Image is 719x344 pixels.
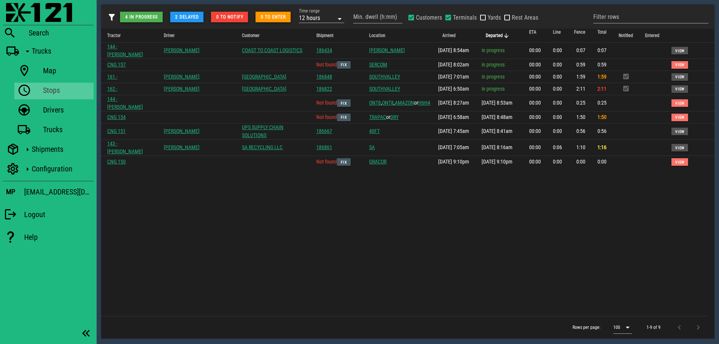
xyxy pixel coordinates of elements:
[107,62,126,68] a: CNG 157
[512,14,538,22] label: Rest Areas
[369,100,381,106] a: ONT8
[164,47,200,53] a: [PERSON_NAME]
[591,43,613,59] td: 0:07
[3,3,94,23] a: Blackfly
[369,74,400,80] a: SOUTHVALLEY
[24,186,94,198] div: [EMAIL_ADDRESS][DOMAIN_NAME]
[529,100,541,106] span: 00:00
[547,156,568,168] td: 0:00
[568,83,591,95] td: 2:11
[671,73,688,81] button: View
[529,47,541,53] span: 00:00
[547,83,568,95] td: 0:00
[438,128,469,134] span: [DATE] 7:45am
[671,85,688,93] button: View
[547,123,568,140] td: 0:00
[382,100,394,106] a: ONT8
[3,227,94,248] a: Help
[340,63,347,67] span: Fix
[453,14,477,22] label: Terminals
[242,74,286,80] a: [GEOGRAPHIC_DATA]
[597,29,607,35] span: Total
[242,33,260,38] span: Customer
[316,86,332,92] a: 186822
[573,316,632,338] div: Rows per page:
[256,12,291,22] button: 0 to enter
[158,29,206,43] th: Driver: Not sorted. Activate to sort ascending.
[340,160,347,164] span: Fix
[107,86,117,92] a: 162 -
[593,11,708,23] input: Filter DISPLAYED ROWS by tractor. Use 🔍️ in sidebar for global search
[175,14,199,20] span: 2 delayed
[29,28,94,37] div: Search
[591,140,613,156] td: 1:16
[639,29,665,43] th: Entered
[482,74,505,80] span: in progress
[369,100,382,106] span: ,
[416,14,442,22] label: Customers
[369,114,390,120] span: or
[482,114,513,120] span: [DATE] 8:48am
[369,86,400,92] a: SOUTHVALLEY
[43,125,91,134] div: Trucks
[125,14,158,20] span: 4 in progress
[337,99,351,107] button: Fix
[675,63,685,67] span: View
[14,102,94,119] a: Drivers
[619,33,633,38] span: Notified
[107,74,117,80] a: 161 -
[488,14,501,22] label: Yards
[529,86,541,92] span: 00:00
[390,114,399,120] a: DRY
[369,128,380,134] a: 40FT
[675,146,685,150] span: View
[547,111,568,123] td: 0:00
[591,156,613,168] td: 0:00
[675,49,685,53] span: View
[547,95,568,111] td: 0:00
[316,114,351,120] span: Not found
[24,210,94,219] div: Logout
[568,43,591,59] td: 0:07
[438,144,469,150] span: [DATE] 7:05am
[568,111,591,123] td: 1:50
[568,156,591,168] td: 0:00
[6,3,72,22] img: 87f0f0e.png
[242,47,302,53] a: COAST TO COAST LOGISTICS
[107,128,126,134] a: CNG 151
[395,100,414,106] a: AMAZON
[43,66,91,75] div: Map
[316,47,332,53] a: 186434
[340,101,347,105] span: Fix
[591,59,613,71] td: 0:59
[591,123,613,140] td: 0:56
[591,95,613,111] td: 0:25
[647,324,660,331] div: 1-9 of 9
[482,159,513,165] span: [DATE] 9:10pm
[164,33,175,38] span: Driver
[32,145,91,154] div: Shipments
[242,124,283,138] a: UPS SUPPLY CHAIN SOLUTIONS
[107,33,121,38] span: Tractor
[6,188,15,196] h3: MP
[438,159,469,165] span: [DATE] 9:10pm
[438,74,469,80] span: [DATE] 7:01am
[529,29,536,35] span: ETA
[613,29,639,43] th: Notified
[482,144,513,150] span: [DATE] 8:16am
[675,160,685,164] span: View
[438,100,469,106] span: [DATE] 8:27am
[369,144,375,150] a: SA
[32,46,91,56] div: Trucks
[553,29,561,35] span: Line
[438,47,469,53] span: [DATE] 8:54am
[675,115,685,119] span: View
[316,74,332,80] a: 186848
[236,29,310,43] th: Customer: Not sorted. Activate to sort ascending.
[547,29,568,43] th: Line: Not sorted. Activate to sort ascending.
[24,233,94,242] div: Help
[164,128,200,134] a: [PERSON_NAME]
[574,29,585,35] span: Fence
[675,87,685,91] span: View
[101,29,158,43] th: Tractor: Not sorted. Activate to sort ascending.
